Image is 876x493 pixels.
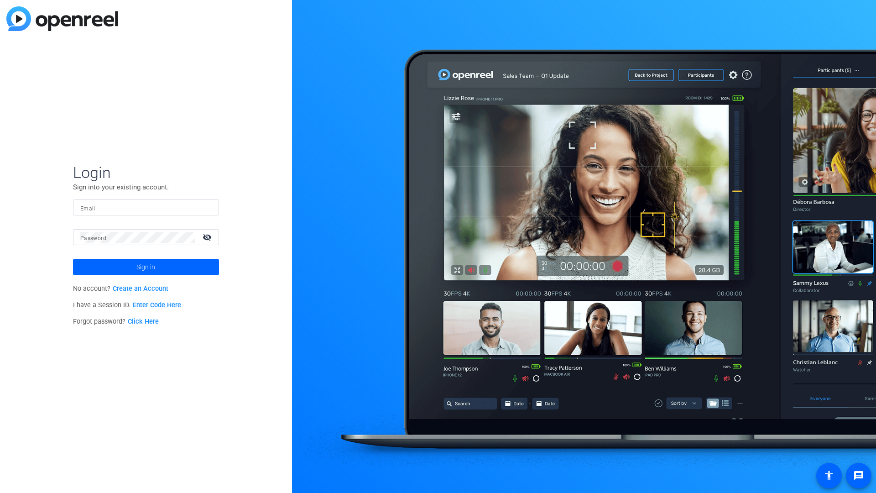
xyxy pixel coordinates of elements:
a: Enter Code Here [133,301,181,309]
span: Sign in [136,256,155,278]
img: blue-gradient.svg [6,6,118,31]
a: Click Here [128,318,159,325]
mat-label: Password [80,235,106,241]
a: Create an Account [113,285,168,293]
button: Sign in [73,259,219,275]
mat-icon: message [853,470,864,481]
span: Forgot password? [73,318,159,325]
input: Enter Email Address [80,202,212,213]
mat-icon: accessibility [824,470,834,481]
span: No account? [73,285,168,293]
mat-label: Email [80,205,95,212]
mat-icon: visibility_off [197,231,219,244]
span: Login [73,163,219,182]
p: Sign into your existing account. [73,182,219,192]
span: I have a Session ID. [73,301,181,309]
